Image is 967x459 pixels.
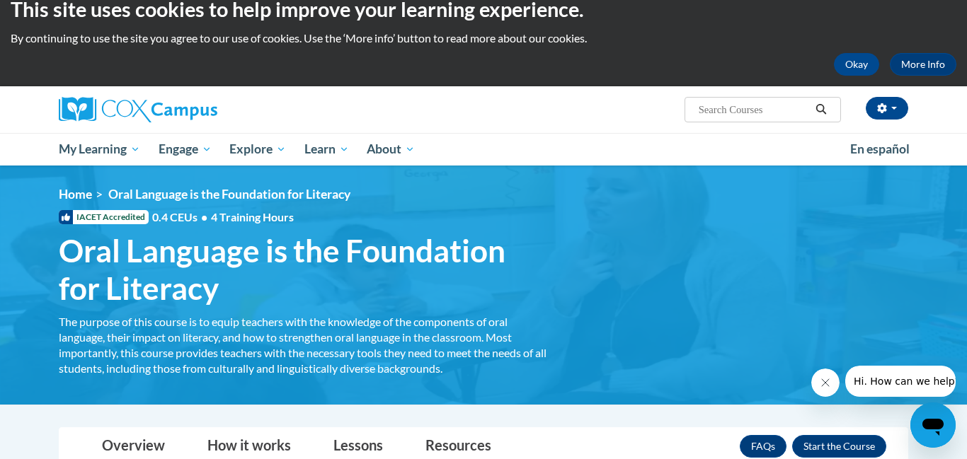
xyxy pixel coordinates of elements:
span: Engage [159,141,212,158]
span: Hi. How can we help? [8,10,115,21]
span: IACET Accredited [59,210,149,224]
button: Okay [834,53,879,76]
iframe: Message from company [845,366,956,397]
a: En español [841,134,919,164]
div: Main menu [38,133,929,165]
a: Home [59,187,92,202]
div: The purpose of this course is to equip teachers with the knowledge of the components of oral lang... [59,314,547,376]
span: • [201,210,207,223]
span: My Learning [59,141,140,158]
button: Enroll [792,435,886,458]
a: FAQs [740,435,786,458]
a: More Info [890,53,956,76]
a: About [358,133,425,165]
a: Cox Campus [59,97,328,122]
button: Search [811,101,832,118]
span: En español [850,141,910,156]
input: Search Courses [697,101,811,118]
img: Cox Campus [59,97,217,122]
span: 0.4 CEUs [152,209,294,225]
a: Explore [220,133,295,165]
iframe: Close message [811,368,840,397]
span: 4 Training Hours [211,210,294,223]
span: About [367,141,415,158]
p: By continuing to use the site you agree to our use of cookies. Use the ‘More info’ button to read... [11,30,956,46]
a: Engage [149,133,221,165]
iframe: Button to launch messaging window [910,402,956,448]
span: Explore [229,141,286,158]
span: Oral Language is the Foundation for Literacy [108,187,350,202]
button: Account Settings [866,97,908,120]
span: Oral Language is the Foundation for Literacy [59,232,547,307]
span: Learn [304,141,349,158]
a: My Learning [50,133,149,165]
a: Learn [295,133,358,165]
